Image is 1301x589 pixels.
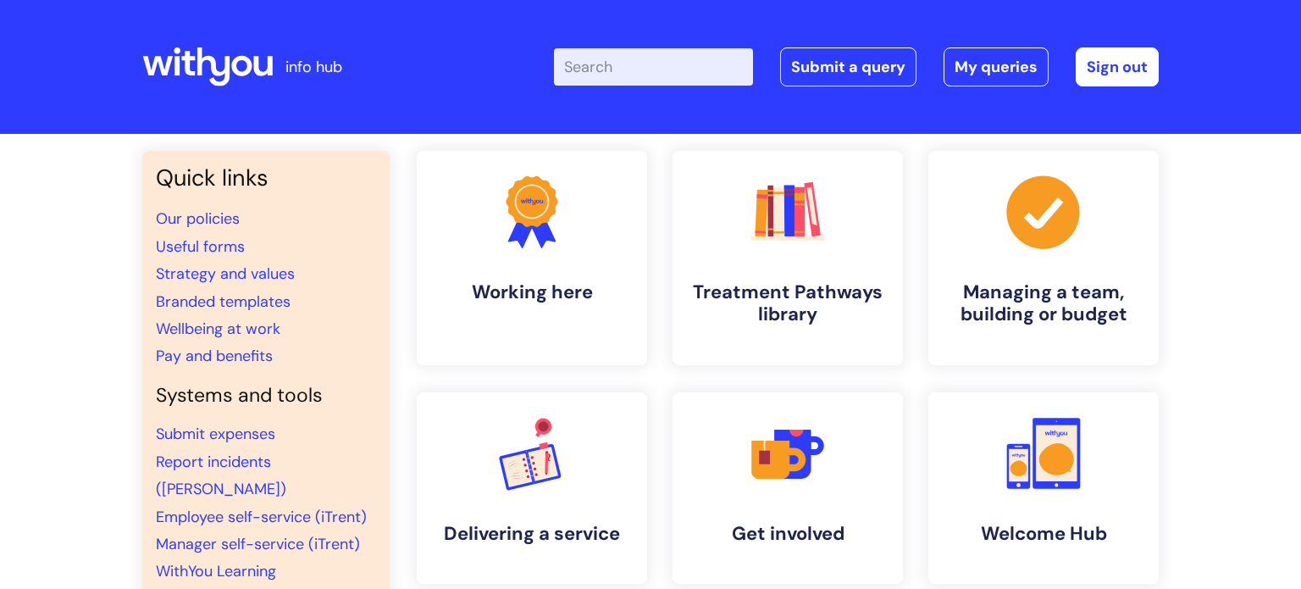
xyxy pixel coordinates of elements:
h4: Treatment Pathways library [686,281,889,326]
a: Our policies [156,208,240,229]
input: Search [554,48,753,86]
div: | - [554,47,1159,86]
a: Get involved [673,392,903,584]
h3: Quick links [156,164,376,192]
a: Pay and benefits [156,346,273,366]
a: My queries [944,47,1049,86]
a: Submit expenses [156,424,275,444]
p: info hub [285,53,342,81]
h4: Delivering a service [430,523,634,545]
a: Employee self-service (iTrent) [156,507,367,527]
a: Treatment Pathways library [673,151,903,365]
a: Managing a team, building or budget [928,151,1159,365]
a: Strategy and values [156,264,295,284]
a: Working here [417,151,647,365]
a: Report incidents ([PERSON_NAME]) [156,452,286,499]
a: WithYou Learning [156,561,276,581]
a: Submit a query [780,47,916,86]
a: Branded templates [156,292,291,312]
a: Sign out [1076,47,1159,86]
a: Delivering a service [417,392,647,584]
a: Useful forms [156,236,245,257]
h4: Get involved [686,523,889,545]
h4: Welcome Hub [942,523,1145,545]
h4: Systems and tools [156,384,376,408]
a: Welcome Hub [928,392,1159,584]
h4: Working here [430,281,634,303]
a: Wellbeing at work [156,319,280,339]
h4: Managing a team, building or budget [942,281,1145,326]
a: Manager self-service (iTrent) [156,534,360,554]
